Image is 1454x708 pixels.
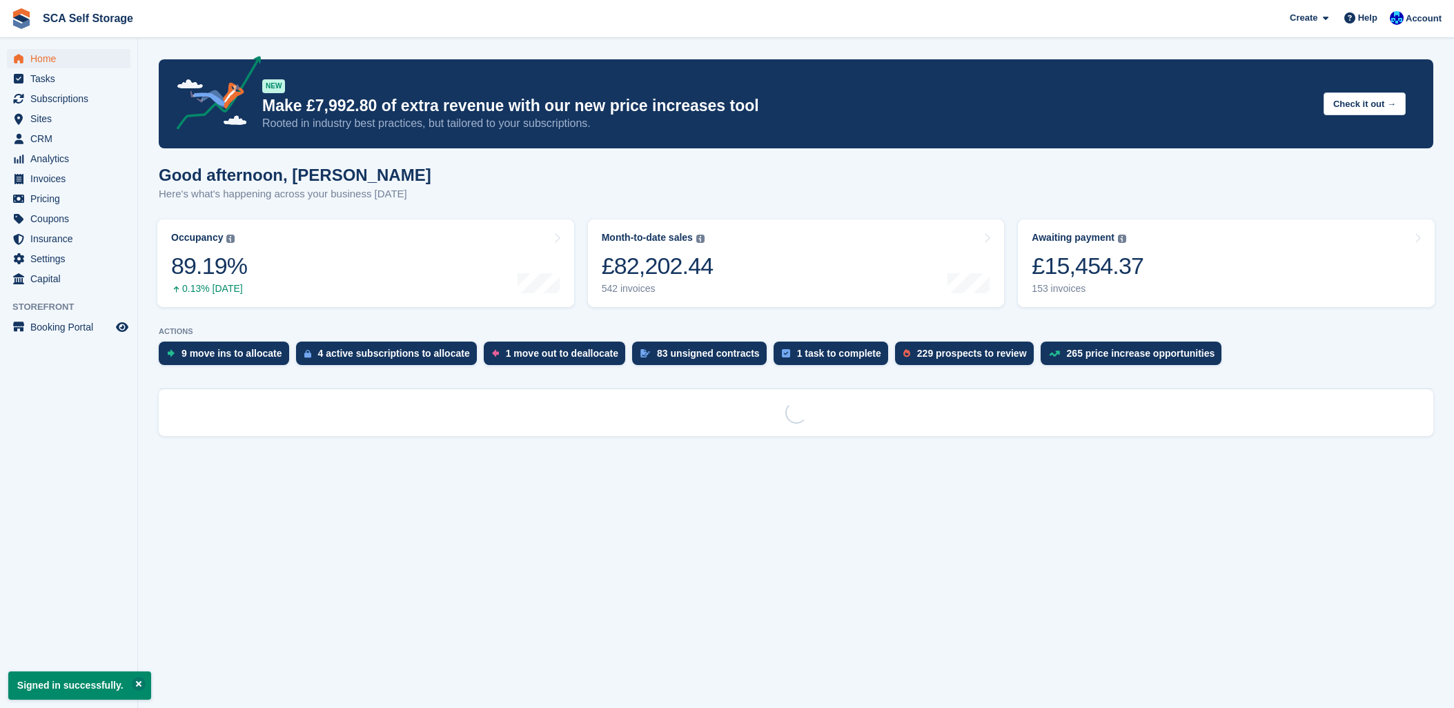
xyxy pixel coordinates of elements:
span: Subscriptions [30,89,113,108]
a: menu [7,69,130,88]
div: £82,202.44 [602,252,714,280]
div: 542 invoices [602,283,714,295]
a: Preview store [114,319,130,335]
a: Month-to-date sales £82,202.44 542 invoices [588,219,1005,307]
div: 229 prospects to review [917,348,1027,359]
p: Make £7,992.80 of extra revenue with our new price increases tool [262,96,1313,116]
span: Coupons [30,209,113,228]
div: Occupancy [171,232,223,244]
span: Storefront [12,300,137,314]
img: Kelly Neesham [1390,11,1404,25]
div: Awaiting payment [1032,232,1114,244]
span: Insurance [30,229,113,248]
div: 89.19% [171,252,247,280]
div: £15,454.37 [1032,252,1143,280]
span: Analytics [30,149,113,168]
div: 1 move out to deallocate [506,348,618,359]
div: 83 unsigned contracts [657,348,760,359]
img: contract_signature_icon-13c848040528278c33f63329250d36e43548de30e8caae1d1a13099fd9432cc5.svg [640,349,650,357]
div: NEW [262,79,285,93]
img: price_increase_opportunities-93ffe204e8149a01c8c9dc8f82e8f89637d9d84a8eef4429ea346261dce0b2c0.svg [1049,351,1060,357]
p: Signed in successfully. [8,671,151,700]
a: menu [7,317,130,337]
a: 83 unsigned contracts [632,342,774,372]
span: Sites [30,109,113,128]
img: icon-info-grey-7440780725fd019a000dd9b08b2336e03edf1995a4989e88bcd33f0948082b44.svg [1118,235,1126,243]
a: menu [7,89,130,108]
a: menu [7,229,130,248]
span: Help [1358,11,1377,25]
a: menu [7,269,130,288]
button: Check it out → [1324,92,1406,115]
span: Booking Portal [30,317,113,337]
a: 1 move out to deallocate [484,342,632,372]
span: Settings [30,249,113,268]
img: active_subscription_to_allocate_icon-d502201f5373d7db506a760aba3b589e785aa758c864c3986d89f69b8ff3... [304,349,311,358]
p: Here's what's happening across your business [DATE] [159,186,431,202]
span: Pricing [30,189,113,208]
span: Invoices [30,169,113,188]
div: 0.13% [DATE] [171,283,247,295]
a: menu [7,129,130,148]
span: Create [1290,11,1317,25]
span: Home [30,49,113,68]
div: 265 price increase opportunities [1067,348,1215,359]
a: menu [7,209,130,228]
div: 9 move ins to allocate [181,348,282,359]
span: CRM [30,129,113,148]
a: menu [7,189,130,208]
a: SCA Self Storage [37,7,139,30]
a: menu [7,109,130,128]
img: icon-info-grey-7440780725fd019a000dd9b08b2336e03edf1995a4989e88bcd33f0948082b44.svg [696,235,705,243]
img: stora-icon-8386f47178a22dfd0bd8f6a31ec36ba5ce8667c1dd55bd0f319d3a0aa187defe.svg [11,8,32,29]
img: prospect-51fa495bee0391a8d652442698ab0144808aea92771e9ea1ae160a38d050c398.svg [903,349,910,357]
a: menu [7,149,130,168]
div: 4 active subscriptions to allocate [318,348,470,359]
span: Tasks [30,69,113,88]
span: Capital [30,269,113,288]
img: task-75834270c22a3079a89374b754ae025e5fb1db73e45f91037f5363f120a921f8.svg [782,349,790,357]
a: 265 price increase opportunities [1041,342,1229,372]
h1: Good afternoon, [PERSON_NAME] [159,166,431,184]
img: move_outs_to_deallocate_icon-f764333ba52eb49d3ac5e1228854f67142a1ed5810a6f6cc68b1a99e826820c5.svg [492,349,499,357]
a: menu [7,169,130,188]
a: 229 prospects to review [895,342,1041,372]
a: 1 task to complete [774,342,895,372]
a: 4 active subscriptions to allocate [296,342,484,372]
img: price-adjustments-announcement-icon-8257ccfd72463d97f412b2fc003d46551f7dbcb40ab6d574587a9cd5c0d94... [165,56,262,135]
div: 153 invoices [1032,283,1143,295]
div: Month-to-date sales [602,232,693,244]
div: 1 task to complete [797,348,881,359]
p: ACTIONS [159,327,1433,336]
a: Occupancy 89.19% 0.13% [DATE] [157,219,574,307]
a: menu [7,249,130,268]
a: Awaiting payment £15,454.37 153 invoices [1018,219,1435,307]
img: icon-info-grey-7440780725fd019a000dd9b08b2336e03edf1995a4989e88bcd33f0948082b44.svg [226,235,235,243]
img: move_ins_to_allocate_icon-fdf77a2bb77ea45bf5b3d319d69a93e2d87916cf1d5bf7949dd705db3b84f3ca.svg [167,349,175,357]
a: 9 move ins to allocate [159,342,296,372]
span: Account [1406,12,1442,26]
p: Rooted in industry best practices, but tailored to your subscriptions. [262,116,1313,131]
a: menu [7,49,130,68]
